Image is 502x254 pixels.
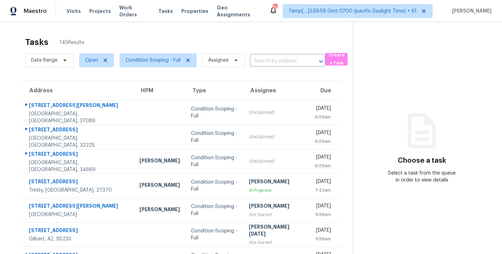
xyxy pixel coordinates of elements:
div: Condition Scoping - Full [191,203,237,217]
div: 6:09am [313,114,331,121]
div: [DATE] [313,202,331,211]
div: Condition Scoping - Full [191,106,237,120]
h2: Tasks [25,39,48,46]
div: Gilbert, AZ, 85233 [29,236,128,243]
span: Maestro [24,8,47,15]
div: [PERSON_NAME] [139,182,180,190]
th: Due [307,81,342,100]
div: [PERSON_NAME][DATE] [249,223,302,239]
span: Assignee [208,57,229,64]
div: [DATE] [313,178,331,187]
div: [STREET_ADDRESS][PERSON_NAME] [29,202,128,211]
div: Unclaimed [249,133,302,140]
h3: Choose a task [398,157,446,164]
div: [PERSON_NAME] [139,157,180,166]
span: Condition Scoping - Full [125,57,181,64]
div: [GEOGRAPHIC_DATA], [GEOGRAPHIC_DATA], 37086 [29,110,128,124]
div: [GEOGRAPHIC_DATA], [GEOGRAPHIC_DATA], 34669 [29,159,128,173]
div: 713 [273,4,277,11]
div: [PERSON_NAME] [139,206,180,215]
div: [PERSON_NAME] [249,202,302,211]
div: Condition Scoping - Full [191,130,237,144]
div: [DATE] [313,105,331,114]
input: Search by address [250,56,306,67]
div: [DATE] [313,129,331,138]
span: [PERSON_NAME] [449,8,492,15]
div: [STREET_ADDRESS] [29,126,128,135]
div: Condition Scoping - Full [191,154,237,168]
div: Condition Scoping - Full [191,179,237,193]
span: Create a Task [329,51,344,67]
span: Open [85,57,98,64]
span: 145 Results [60,39,84,46]
div: [DATE] [313,154,331,162]
span: Date Range [31,57,58,64]
div: Trinity, [GEOGRAPHIC_DATA], 27370 [29,187,128,194]
div: 7:42am [313,187,331,194]
div: Condition Scoping - Full [191,228,237,241]
div: Unclaimed [249,158,302,165]
th: Address [22,81,134,100]
div: [STREET_ADDRESS][PERSON_NAME] [29,102,128,110]
div: 9:58am [313,211,331,218]
div: [GEOGRAPHIC_DATA], [GEOGRAPHIC_DATA], 32225 [29,135,128,149]
div: [STREET_ADDRESS] [29,227,128,236]
div: [STREET_ADDRESS] [29,151,128,159]
div: [DATE] [313,227,331,236]
span: Visits [67,8,81,15]
div: 9:58am [313,236,331,243]
div: In Progress [249,187,302,194]
span: Work Orders [119,4,150,18]
div: [STREET_ADDRESS] [29,178,128,187]
span: Properties [181,8,208,15]
button: Open [316,56,326,66]
div: 6:09am [313,138,331,145]
span: Tasks [158,9,173,14]
th: HPM [134,81,185,100]
span: Tamp[…]3:59:59 Gmt 0700 (pacific Daylight Time) + 61 [289,8,417,15]
div: [GEOGRAPHIC_DATA] [29,211,128,218]
div: Select a task from the queue in order to view details [388,170,457,184]
span: Geo Assignments [217,4,261,18]
div: [PERSON_NAME] [249,178,302,187]
button: Create a Task [325,53,348,66]
div: 6:09am [313,162,331,169]
div: Not Started [249,211,302,218]
div: Unclaimed [249,109,302,116]
div: Not Started [249,239,302,246]
th: Assignee [243,81,307,100]
span: Projects [89,8,111,15]
th: Type [185,81,243,100]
